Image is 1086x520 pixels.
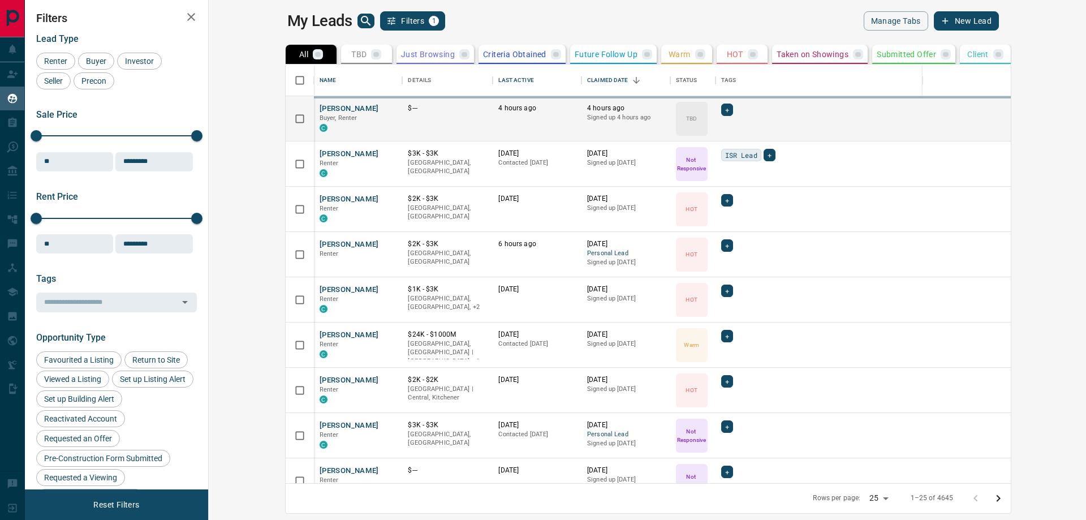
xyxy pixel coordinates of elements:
[721,65,736,96] div: Tags
[36,390,122,407] div: Set up Building Alert
[628,72,644,88] button: Sort
[587,104,665,113] p: 4 hours ago
[320,375,379,386] button: [PERSON_NAME]
[82,57,110,66] span: Buyer
[493,65,581,96] div: Last Active
[408,194,487,204] p: $2K - $3K
[721,104,733,116] div: +
[408,149,487,158] p: $3K - $3K
[686,114,697,123] p: TBD
[587,65,628,96] div: Claimed Date
[320,160,339,167] span: Renter
[725,421,729,432] span: +
[320,420,379,431] button: [PERSON_NAME]
[320,149,379,160] button: [PERSON_NAME]
[587,294,665,303] p: Signed up [DATE]
[587,249,665,259] span: Personal Lead
[725,149,757,161] span: ISR Lead
[498,239,576,249] p: 6 hours ago
[320,114,357,122] span: Buyer, Renter
[684,341,699,349] p: Warm
[587,475,665,484] p: Signed up [DATE]
[408,65,431,96] div: Details
[587,339,665,349] p: Signed up [DATE]
[320,466,379,476] button: [PERSON_NAME]
[320,250,339,257] span: Renter
[408,294,487,312] p: East York, Toronto
[36,332,106,343] span: Opportunity Type
[686,386,697,394] p: HOT
[357,14,374,28] button: search button
[408,204,487,221] p: [GEOGRAPHIC_DATA], [GEOGRAPHIC_DATA]
[877,50,936,58] p: Submitted Offer
[408,158,487,176] p: [GEOGRAPHIC_DATA], [GEOGRAPHIC_DATA]
[587,113,665,122] p: Signed up 4 hours ago
[967,50,988,58] p: Client
[498,430,576,439] p: Contacted [DATE]
[40,76,67,85] span: Seller
[587,204,665,213] p: Signed up [DATE]
[498,339,576,349] p: Contacted [DATE]
[320,476,339,484] span: Renter
[813,493,860,503] p: Rows per page:
[40,394,118,403] span: Set up Building Alert
[498,194,576,204] p: [DATE]
[777,50,848,58] p: Taken on Showings
[36,430,120,447] div: Requested an Offer
[408,285,487,294] p: $1K - $3K
[498,104,576,113] p: 4 hours ago
[320,396,327,403] div: condos.ca
[36,191,78,202] span: Rent Price
[587,375,665,385] p: [DATE]
[320,431,339,439] span: Renter
[721,466,733,478] div: +
[587,420,665,430] p: [DATE]
[320,350,327,358] div: condos.ca
[320,239,379,250] button: [PERSON_NAME]
[725,285,729,296] span: +
[768,149,772,161] span: +
[498,330,576,339] p: [DATE]
[40,57,71,66] span: Renter
[117,53,162,70] div: Investor
[721,194,733,207] div: +
[40,454,166,463] span: Pre-Construction Form Submitted
[677,156,706,173] p: Not Responsive
[587,285,665,294] p: [DATE]
[36,72,71,89] div: Seller
[320,65,337,96] div: Name
[498,149,576,158] p: [DATE]
[287,12,352,30] h1: My Leads
[314,65,403,96] div: Name
[670,65,716,96] div: Status
[587,439,665,448] p: Signed up [DATE]
[408,385,487,402] p: [GEOGRAPHIC_DATA] | Central, Kitchener
[587,385,665,394] p: Signed up [DATE]
[587,158,665,167] p: Signed up [DATE]
[587,239,665,249] p: [DATE]
[725,466,729,478] span: +
[40,473,121,482] span: Requested a Viewing
[78,53,114,70] div: Buyer
[721,285,733,297] div: +
[320,341,339,348] span: Renter
[727,50,743,58] p: HOT
[320,295,339,303] span: Renter
[320,124,327,132] div: condos.ca
[587,430,665,440] span: Personal Lead
[320,214,327,222] div: condos.ca
[320,330,379,341] button: [PERSON_NAME]
[320,441,327,449] div: condos.ca
[77,76,110,85] span: Precon
[408,330,487,339] p: $24K - $1000M
[408,239,487,249] p: $2K - $3K
[725,376,729,387] span: +
[36,273,56,284] span: Tags
[587,258,665,267] p: Signed up [DATE]
[320,169,327,177] div: condos.ca
[74,72,114,89] div: Precon
[36,351,122,368] div: Favourited a Listing
[669,50,691,58] p: Warm
[587,466,665,475] p: [DATE]
[36,450,170,467] div: Pre-Construction Form Submitted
